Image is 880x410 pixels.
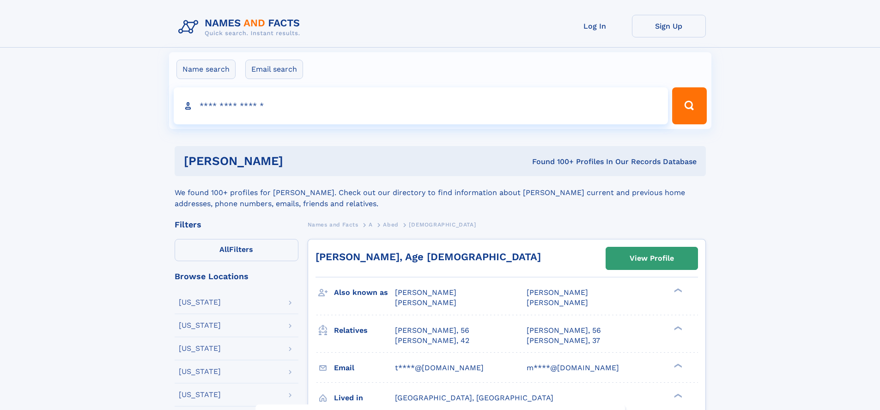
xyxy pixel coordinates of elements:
[219,245,229,254] span: All
[395,325,469,336] a: [PERSON_NAME], 56
[672,87,706,124] button: Search Button
[672,325,683,331] div: ❯
[672,362,683,368] div: ❯
[179,391,221,398] div: [US_STATE]
[606,247,698,269] a: View Profile
[527,288,588,297] span: [PERSON_NAME]
[672,392,683,398] div: ❯
[184,155,408,167] h1: [PERSON_NAME]
[527,336,600,346] a: [PERSON_NAME], 37
[527,298,588,307] span: [PERSON_NAME]
[334,323,395,338] h3: Relatives
[672,288,683,294] div: ❯
[395,298,456,307] span: [PERSON_NAME]
[369,219,373,230] a: A
[395,393,553,402] span: [GEOGRAPHIC_DATA], [GEOGRAPHIC_DATA]
[558,15,632,37] a: Log In
[383,221,398,228] span: Abed
[308,219,358,230] a: Names and Facts
[316,251,541,263] a: [PERSON_NAME], Age [DEMOGRAPHIC_DATA]
[334,285,395,300] h3: Also known as
[245,60,303,79] label: Email search
[179,345,221,352] div: [US_STATE]
[369,221,373,228] span: A
[632,15,706,37] a: Sign Up
[175,239,298,261] label: Filters
[179,322,221,329] div: [US_STATE]
[527,325,601,336] a: [PERSON_NAME], 56
[409,221,476,228] span: [DEMOGRAPHIC_DATA]
[175,176,706,209] div: We found 100+ profiles for [PERSON_NAME]. Check out our directory to find information about [PERS...
[630,248,674,269] div: View Profile
[407,157,697,167] div: Found 100+ Profiles In Our Records Database
[175,220,298,229] div: Filters
[179,368,221,375] div: [US_STATE]
[176,60,236,79] label: Name search
[383,219,398,230] a: Abed
[174,87,668,124] input: search input
[395,288,456,297] span: [PERSON_NAME]
[395,336,469,346] a: [PERSON_NAME], 42
[175,15,308,40] img: Logo Names and Facts
[334,390,395,406] h3: Lived in
[179,299,221,306] div: [US_STATE]
[175,272,298,281] div: Browse Locations
[334,360,395,376] h3: Email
